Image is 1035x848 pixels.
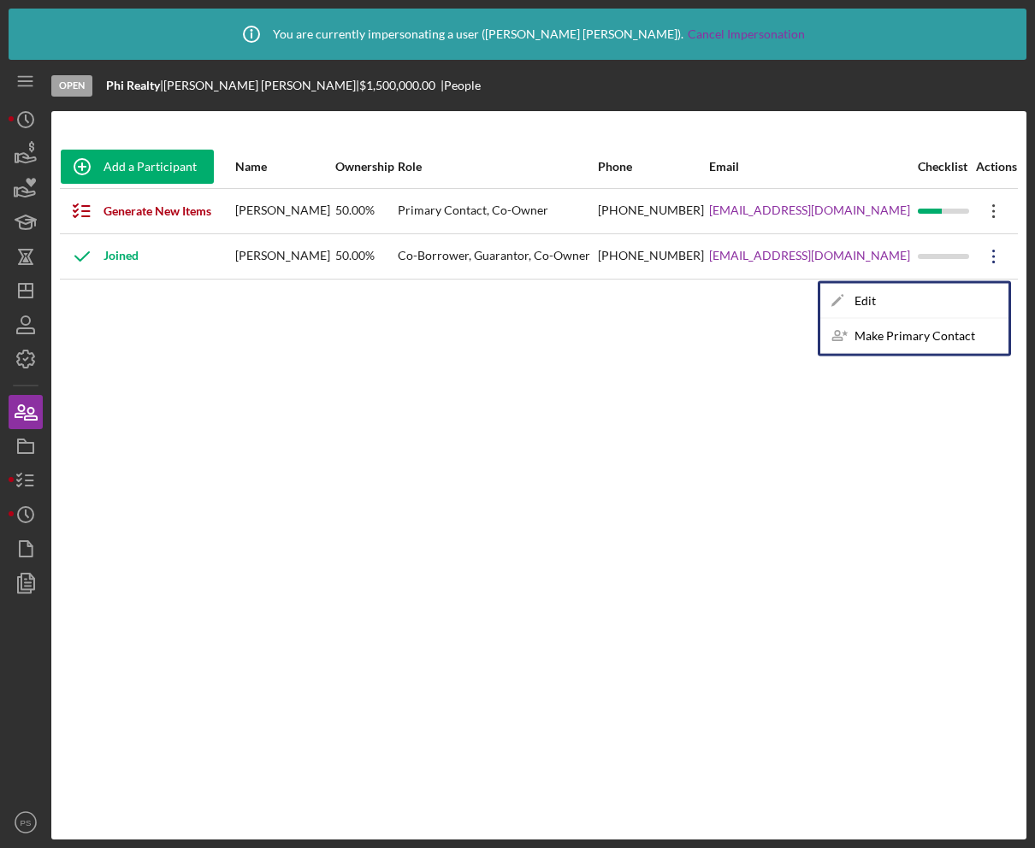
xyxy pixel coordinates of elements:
a: Cancel Impersonation [688,27,805,41]
div: Actions [973,160,1017,174]
button: PS [9,805,43,839]
div: Checklist [918,160,971,174]
div: Open [51,75,92,97]
div: Ownership [335,160,396,174]
div: $1,500,000.00 [359,79,441,92]
div: Phone [598,160,707,174]
div: Name [235,160,334,174]
text: PS [21,818,32,827]
div: 50.00% [335,190,396,233]
div: Edit [820,284,1008,319]
a: [EMAIL_ADDRESS][DOMAIN_NAME] [709,203,910,217]
button: Add a Participant [61,150,214,184]
a: [EMAIL_ADDRESS][DOMAIN_NAME] [709,249,910,262]
div: Email [709,160,916,174]
div: Add a Participant [103,150,197,184]
div: [PERSON_NAME] [235,235,334,278]
div: Joined [61,235,139,278]
div: | [106,79,163,92]
div: Co-Borrower, Guarantor, Co-Owner [398,235,596,278]
div: Make Primary Contact [820,319,1008,354]
div: [PHONE_NUMBER] [598,190,707,233]
button: Generate New Items [61,194,228,228]
div: [PERSON_NAME] [235,190,334,233]
div: You are currently impersonating a user ( [PERSON_NAME] [PERSON_NAME] ). [230,13,805,56]
div: Generate New Items [103,194,211,228]
div: [PERSON_NAME] [PERSON_NAME] | [163,79,359,92]
div: Role [398,160,596,174]
div: [PHONE_NUMBER] [598,235,707,278]
div: | People [441,79,481,92]
div: Primary Contact, Co-Owner [398,190,596,233]
div: 50.00% [335,235,396,278]
b: Phi Realty [106,78,160,92]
